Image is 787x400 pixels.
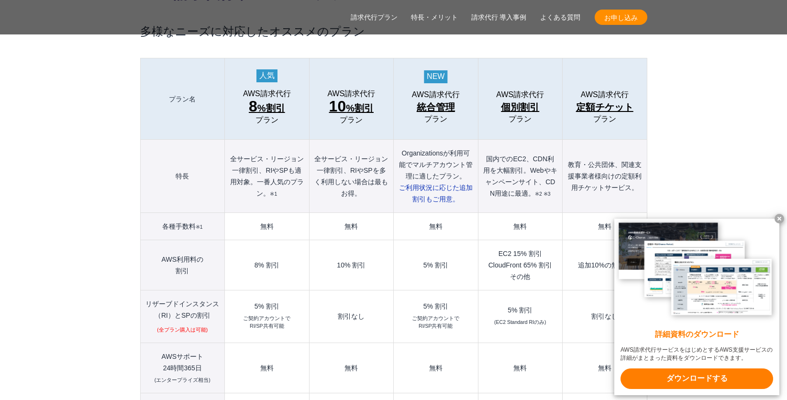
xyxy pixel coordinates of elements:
span: AWS請求代行 [496,90,544,99]
span: 8 [249,98,257,115]
td: 5% 割引 [394,240,478,290]
th: 全サービス・リージョン一律割引、RIやSPも適用対象。一番人気のプラン。 [225,140,309,213]
th: 教育・公共団体、関連支援事業者様向けの定額利用チケットサービス。 [563,140,647,213]
x-t: AWS請求代行サービスをはじめとするAWS支援サービスの詳細がまとまった資料をダウンロードできます。 [621,346,773,362]
th: 全サービス・リージョン一律割引、RIやSPを多く利用しない場合は最もお得。 [309,140,393,213]
td: 無料 [563,213,647,240]
td: 無料 [478,213,562,240]
td: 無料 [309,213,393,240]
a: 詳細資料のダウンロード AWS請求代行サービスをはじめとするAWS支援サービスの詳細がまとまった資料をダウンロードできます。 ダウンロードする [614,219,779,395]
span: プラン [255,116,278,124]
a: 特長・メリット [411,12,458,22]
td: 8% 割引 [225,240,309,290]
small: (全プラン購入は可能) [157,326,208,334]
th: 各種手数料 [140,213,225,240]
small: (EC2 Standard RIのみ) [494,319,546,326]
th: プラン名 [140,58,225,140]
th: AWS利用料の 割引 [140,240,225,290]
td: 無料 [225,343,309,393]
th: 国内でのEC2、CDN利用を大幅割引。Webやキャンペーンサイト、CDN用途に最適。 [478,140,562,213]
a: AWS請求代行 定額チケットプラン [567,90,642,123]
small: ご契約アカウントで RI/SP共有可能 [412,315,459,330]
span: AWS請求代行 [243,89,291,98]
x-t: 詳細資料のダウンロード [621,329,773,340]
td: 無料 [309,343,393,393]
small: ※1 [270,191,277,197]
td: 追加10%の無料枠 [563,240,647,290]
span: 定額チケット [576,100,633,115]
td: 無料 [563,343,647,393]
x-t: ダウンロードする [621,368,773,389]
span: お申し込み [595,12,647,22]
td: 無料 [394,343,478,393]
small: ※1 [196,224,203,230]
span: AWS請求代行 [412,90,460,99]
div: 5% 割引 [399,303,473,310]
td: 割引なし [309,290,393,343]
td: 無料 [478,343,562,393]
small: ※2 ※3 [535,191,551,197]
div: 5% 割引 [230,303,304,310]
td: 10% 割引 [309,240,393,290]
th: リザーブドインスタンス （RI）とSPの割引 [140,290,225,343]
span: 統合管理 [417,100,455,115]
span: 10 [329,98,346,115]
span: AWS請求代行 [581,90,629,99]
a: よくある質問 [540,12,580,22]
span: 個別割引 [501,100,539,115]
td: 無料 [394,213,478,240]
h3: 多様なニーズに対応したオススメのプラン [140,22,647,39]
span: プラン [424,115,447,123]
a: AWS請求代行 8%割引 プラン [230,89,304,124]
span: プラン [593,115,616,123]
span: %割引 [249,99,285,116]
small: ご契約アカウントで RI/SP共有可能 [243,315,290,330]
span: ご利用状況に応じた [399,184,473,203]
span: AWS請求代行 [327,89,375,98]
td: 割引なし [563,290,647,343]
th: AWSサポート 24時間365日 [140,343,225,393]
a: お申し込み [595,10,647,25]
a: 請求代行 導入事例 [471,12,527,22]
div: 5% 割引 [483,307,557,313]
th: Organizationsが利用可能でマルチアカウント管理に適したプラン。 [394,140,478,213]
span: プラン [340,116,363,124]
th: 特長 [140,140,225,213]
a: 請求代行プラン [351,12,398,22]
td: 無料 [225,213,309,240]
span: %割引 [329,99,374,116]
a: AWS請求代行 10%割引プラン [314,89,388,124]
a: AWS請求代行 統合管理プラン [399,90,473,123]
td: EC2 15% 割引 CloudFront 65% 割引 その他 [478,240,562,290]
small: (エンタープライズ相当) [155,377,211,383]
span: プラン [509,115,532,123]
a: AWS請求代行 個別割引プラン [483,90,557,123]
